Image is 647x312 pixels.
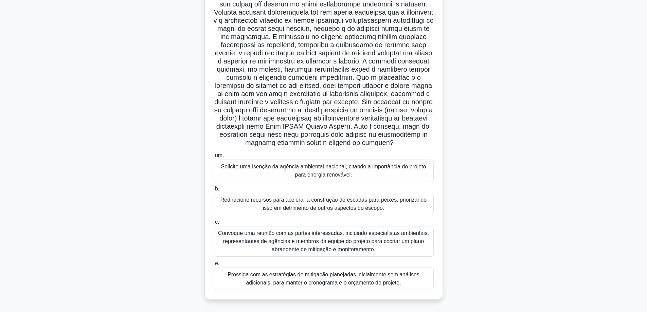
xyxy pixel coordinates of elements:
font: e. [215,260,219,266]
font: Redirecione recursos para acelerar a construção de escadas para peixes, priorizando isso em detri... [220,197,427,211]
font: um. [215,152,224,158]
font: b. [215,186,219,191]
font: Convoque uma reunião com as partes interessadas, incluindo especialistas ambientais, representant... [218,230,429,252]
font: Prossiga com as estratégias de mitigação planejadas inicialmente sem análises adicionais, para ma... [228,272,419,286]
font: Solicite uma isenção da agência ambiental nacional, citando a importância do projeto para energia... [221,164,426,178]
font: c. [215,219,219,225]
